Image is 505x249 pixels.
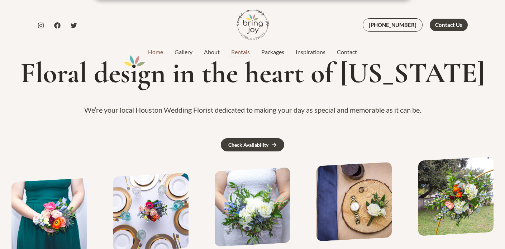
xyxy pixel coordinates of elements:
a: Contact Us [430,19,468,31]
a: About [198,48,225,56]
a: Packages [256,48,290,56]
a: Inspirations [290,48,331,56]
mark: i [130,57,138,89]
a: Facebook [54,22,61,29]
img: Bring Joy [237,9,269,41]
a: Check Availability [221,138,284,151]
nav: Site Navigation [142,47,363,57]
a: Twitter [71,22,77,29]
a: [PHONE_NUMBER] [363,18,423,32]
a: Instagram [38,22,44,29]
a: Rentals [225,48,256,56]
div: Check Availability [228,142,268,147]
a: Gallery [169,48,198,56]
a: Contact [331,48,363,56]
h1: Floral des gn in the heart of [US_STATE] [9,57,496,89]
a: Home [142,48,169,56]
p: We’re your local Houston Wedding Florist dedicated to making your day as special and memorable as... [9,103,496,117]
